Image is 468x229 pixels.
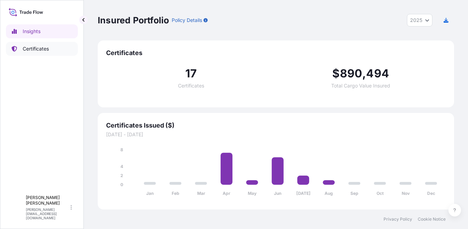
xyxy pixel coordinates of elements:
tspan: Aug [325,191,333,196]
tspan: Mar [197,191,205,196]
span: 890 [340,68,363,79]
span: 17 [185,68,197,79]
tspan: Sep [350,191,358,196]
span: A [14,204,18,211]
p: Policy Details [172,17,202,24]
tspan: May [248,191,257,196]
tspan: Nov [402,191,410,196]
p: Certificates [23,45,49,52]
tspan: 2 [120,173,123,178]
tspan: Oct [377,191,384,196]
span: Total Cargo Value Insured [331,83,390,88]
a: Cookie Notice [418,216,446,222]
p: [PERSON_NAME][EMAIL_ADDRESS][DOMAIN_NAME] [26,207,69,220]
tspan: Jun [274,191,281,196]
tspan: 0 [120,182,123,187]
a: Certificates [6,42,78,56]
a: Privacy Policy [384,216,412,222]
tspan: Apr [223,191,230,196]
tspan: Jan [146,191,154,196]
tspan: [DATE] [296,191,311,196]
button: Year Selector [407,14,432,26]
span: Certificates [178,83,204,88]
p: Insights [23,28,40,35]
span: 2025 [410,17,422,24]
span: , [362,68,366,79]
a: Insights [6,24,78,38]
tspan: Feb [172,191,179,196]
tspan: Dec [427,191,435,196]
span: Certificates [106,49,446,57]
tspan: 4 [120,164,123,169]
span: 494 [366,68,389,79]
span: $ [332,68,340,79]
p: [PERSON_NAME] [PERSON_NAME] [26,195,69,206]
p: Insured Portfolio [98,15,169,26]
span: Certificates Issued ($) [106,121,446,130]
span: [DATE] - [DATE] [106,131,446,138]
tspan: 8 [120,147,123,152]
